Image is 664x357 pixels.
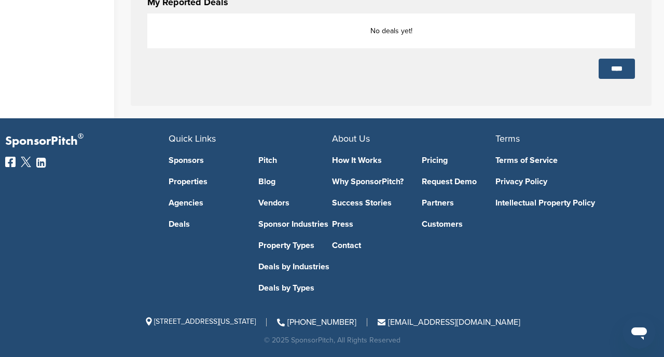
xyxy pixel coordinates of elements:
a: Deals by Industries [258,263,333,271]
span: About Us [332,133,370,144]
div: © 2025 SponsorPitch, All Rights Reserved [5,337,659,344]
p: SponsorPitch [5,134,169,149]
span: [STREET_ADDRESS][US_STATE] [144,317,256,326]
span: ® [78,130,84,143]
p: No deals yet! [158,24,624,37]
a: How It Works [332,156,406,164]
a: Success Stories [332,199,406,207]
a: Property Types [258,241,333,250]
img: Facebook [5,157,16,167]
a: Contact [332,241,406,250]
a: Pitch [258,156,333,164]
a: Request Demo [422,177,496,186]
a: Agencies [169,199,243,207]
a: Sponsor Industries [258,220,333,228]
span: Quick Links [169,133,216,144]
span: Terms [495,133,520,144]
a: Vendors [258,199,333,207]
a: Terms of Service [495,156,643,164]
a: Partners [422,199,496,207]
a: Intellectual Property Policy [495,199,643,207]
a: Sponsors [169,156,243,164]
a: Properties [169,177,243,186]
a: Privacy Policy [495,177,643,186]
img: Twitter [21,157,31,167]
a: Blog [258,177,333,186]
a: [PHONE_NUMBER] [277,317,356,327]
a: Pricing [422,156,496,164]
a: Deals by Types [258,284,333,292]
a: Why SponsorPitch? [332,177,406,186]
a: Deals [169,220,243,228]
iframe: Button to launch messaging window [622,315,656,349]
a: Customers [422,220,496,228]
a: [EMAIL_ADDRESS][DOMAIN_NAME] [378,317,520,327]
a: Press [332,220,406,228]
